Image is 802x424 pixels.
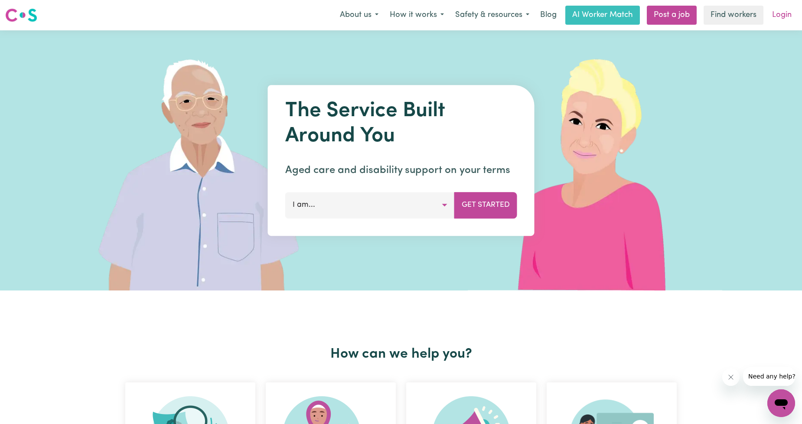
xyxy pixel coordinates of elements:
iframe: Button to launch messaging window [767,389,795,417]
button: About us [334,6,384,24]
h2: How can we help you? [120,346,682,362]
h1: The Service Built Around You [285,99,517,149]
button: How it works [384,6,450,24]
img: Careseekers logo [5,7,37,23]
a: Post a job [647,6,697,25]
a: AI Worker Match [565,6,640,25]
iframe: Message from company [743,367,795,386]
span: Need any help? [5,6,52,13]
a: Careseekers logo [5,5,37,25]
a: Login [767,6,797,25]
a: Blog [535,6,562,25]
a: Find workers [704,6,763,25]
p: Aged care and disability support on your terms [285,163,517,178]
button: Safety & resources [450,6,535,24]
iframe: Close message [722,369,740,386]
button: Get Started [454,192,517,218]
button: I am... [285,192,455,218]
